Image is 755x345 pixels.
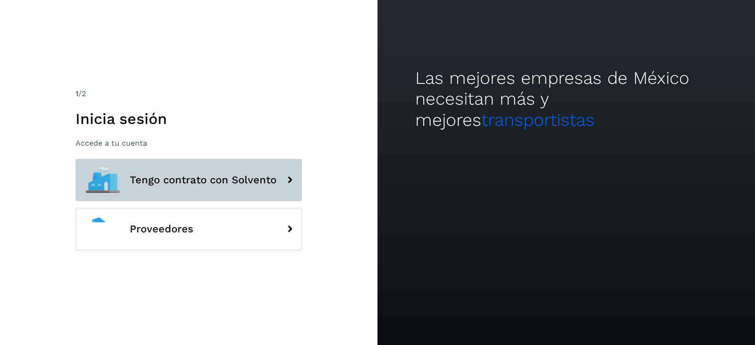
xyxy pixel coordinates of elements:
h2: Las mejores empresas de México necesitan más y mejores [415,68,717,131]
span: Proveedores [130,223,193,235]
div: /2 [75,88,302,99]
span: 1 [75,89,78,98]
span: transportistas [481,110,595,130]
p: Accede a tu cuenta [75,139,302,148]
button: Tengo contrato con Solvento [75,159,302,201]
button: Proveedores [75,208,302,250]
span: Tengo contrato con Solvento [130,174,277,186]
h1: Inicia sesión [75,110,302,128]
